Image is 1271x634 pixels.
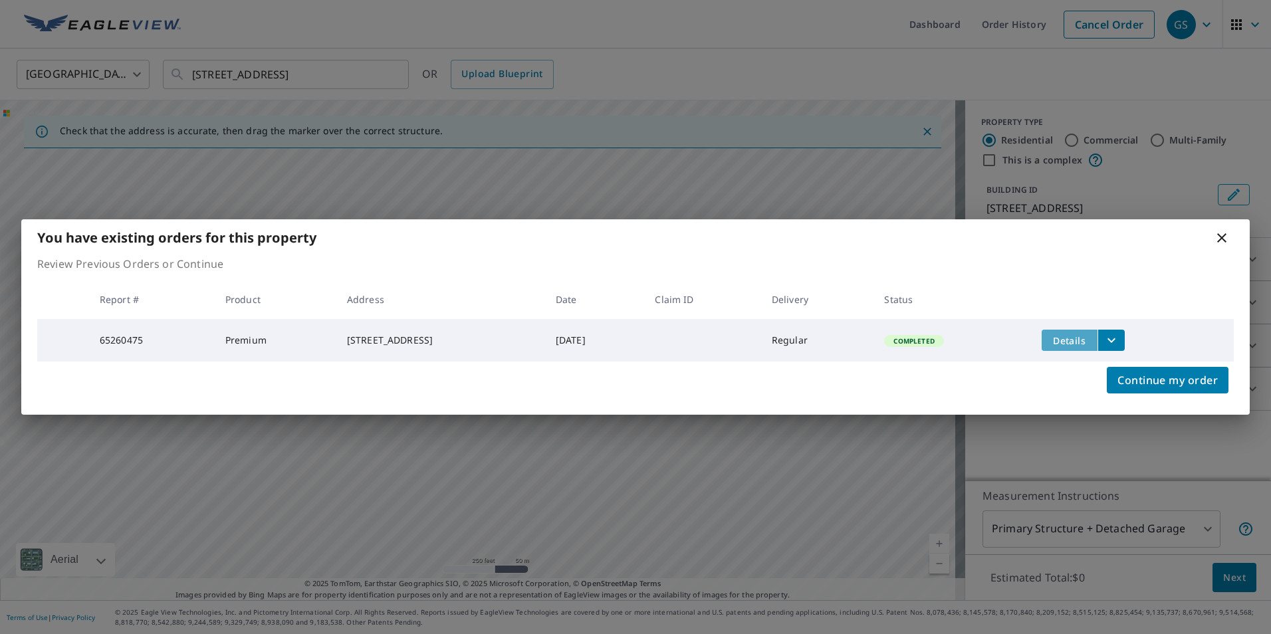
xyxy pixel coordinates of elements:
[1042,330,1098,351] button: detailsBtn-65260475
[1107,367,1228,393] button: Continue my order
[885,336,942,346] span: Completed
[545,319,645,362] td: [DATE]
[761,319,874,362] td: Regular
[37,256,1234,272] p: Review Previous Orders or Continue
[1050,334,1090,347] span: Details
[347,334,534,347] div: [STREET_ADDRESS]
[1098,330,1125,351] button: filesDropdownBtn-65260475
[761,280,874,319] th: Delivery
[873,280,1030,319] th: Status
[336,280,545,319] th: Address
[1117,371,1218,389] span: Continue my order
[545,280,645,319] th: Date
[644,280,760,319] th: Claim ID
[89,319,215,362] td: 65260475
[215,280,336,319] th: Product
[89,280,215,319] th: Report #
[37,229,316,247] b: You have existing orders for this property
[215,319,336,362] td: Premium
